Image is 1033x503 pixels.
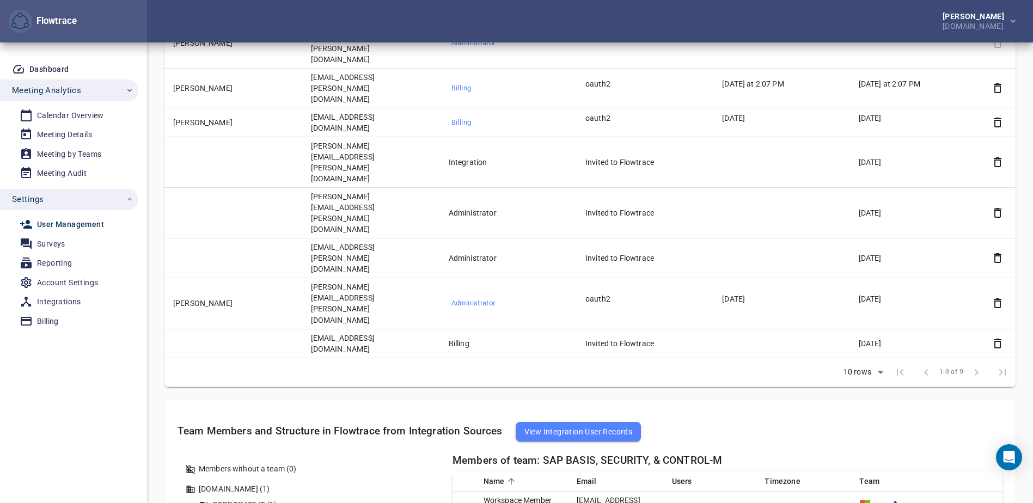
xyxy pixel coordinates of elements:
button: Detach user from the account [989,250,1006,266]
td: [PERSON_NAME] [164,108,302,137]
div: Calendar Overview [37,109,104,122]
div: Meeting by Teams [37,148,101,161]
td: Administrator [440,238,577,278]
div: Dashboard [29,63,69,76]
button: Detach user from the account [989,205,1006,221]
td: Integration [440,137,577,188]
span: Administrator [451,297,561,310]
span: Administrator [451,37,561,50]
div: Open Intercom Messenger [996,444,1022,470]
td: [EMAIL_ADDRESS][PERSON_NAME][DOMAIN_NAME] [302,69,440,108]
button: Detach user from the account [989,154,1006,170]
div: 10 rows [836,364,887,381]
button: [PERSON_NAME][DOMAIN_NAME] [925,9,1024,33]
p: [DATE] [722,113,836,124]
img: Flowtrace [11,13,29,30]
h5: Members of team: SAP BASIS, SECURITY, & CONTROL-M [453,455,1003,467]
span: Team [859,475,894,488]
span: Timezone [765,475,814,488]
span: Detach user from the account [989,35,1006,51]
td: [EMAIL_ADDRESS][DOMAIN_NAME] [302,329,440,358]
div: [DOMAIN_NAME] [943,20,1008,30]
td: Administrator [440,188,577,238]
td: Invited to Flowtrace [577,188,713,238]
td: Invited to Flowtrace [577,329,713,358]
button: Flowtrace [9,10,32,33]
div: Surveys [37,237,65,251]
span: Previous Page [913,359,939,385]
div: Meeting Details [37,128,92,142]
p: oauth2 [585,78,700,89]
td: [EMAIL_ADDRESS][DOMAIN_NAME] [302,108,440,137]
button: Administrator [449,35,564,52]
div: 10 rows [841,367,874,377]
p: oauth2 [585,293,700,304]
p: oauth2 [585,33,700,44]
button: Billing [449,80,564,97]
span: View Integration User Records [524,425,633,439]
p: [DATE] [859,113,974,124]
span: Settings [12,192,44,206]
button: Billing [449,114,564,131]
span: Billing [451,82,561,95]
button: Detach user from the account [989,80,1006,96]
p: [DATE] [722,293,836,304]
button: Administrator [449,295,564,312]
div: Reporting [37,256,72,270]
div: Account Settings [37,276,98,290]
span: Name [484,475,519,488]
td: [PERSON_NAME][EMAIL_ADDRESS][PERSON_NAME][DOMAIN_NAME] [302,188,440,238]
td: Billing [440,329,577,358]
button: Detach user from the account [989,295,1006,311]
div: [DOMAIN_NAME] (1) [197,483,435,495]
span: 1-9 of 9 [939,367,963,378]
td: [PERSON_NAME][EMAIL_ADDRESS][PERSON_NAME][DOMAIN_NAME] [302,18,440,69]
span: Billing [451,116,561,129]
div: Email [577,475,650,488]
div: Integrations [37,295,81,309]
td: [PERSON_NAME] [164,69,302,108]
td: [DATE] [850,329,987,358]
div: User Management [37,218,104,231]
div: Billing [37,315,59,328]
h5: Team Members and Structure in Flowtrace from Integration Sources [178,413,1003,450]
button: View Integration User Records [516,422,641,442]
td: [PERSON_NAME] [164,18,302,69]
td: [DATE] [850,137,987,188]
span: Last Page [989,359,1016,385]
p: [DATE] at 7:51 AM [722,33,836,44]
button: Detach user from the account [989,114,1006,131]
div: Flowtrace [9,10,77,33]
div: Flowtrace [32,15,77,28]
td: [PERSON_NAME][EMAIL_ADDRESS][PERSON_NAME][DOMAIN_NAME] [302,278,440,329]
button: Detach user from the account [989,335,1006,352]
span: Next Page [963,359,989,385]
span: First Page [887,359,913,385]
div: [PERSON_NAME] [943,13,1008,20]
div: Members without a team (0) [197,463,435,475]
td: Invited to Flowtrace [577,238,713,278]
p: [DATE] at 2:07 PM [859,78,974,89]
p: [DATE] [859,293,974,304]
div: Meeting Audit [37,167,87,180]
td: [DATE] [850,188,987,238]
div: Users [672,475,743,488]
td: [PERSON_NAME] [164,278,302,329]
div: Timezone [765,475,838,488]
span: Users [672,475,706,488]
td: [PERSON_NAME][EMAIL_ADDRESS][PERSON_NAME][DOMAIN_NAME] [302,137,440,188]
td: [DATE] [850,238,987,278]
span: Email [577,475,611,488]
p: [DATE] [859,33,974,44]
div: Team [859,475,994,488]
td: Invited to Flowtrace [577,137,713,188]
p: [DATE] at 2:07 PM [722,78,836,89]
td: [EMAIL_ADDRESS][PERSON_NAME][DOMAIN_NAME] [302,238,440,278]
p: oauth2 [585,113,700,124]
div: Name [484,475,555,488]
span: Meeting Analytics [12,83,81,97]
